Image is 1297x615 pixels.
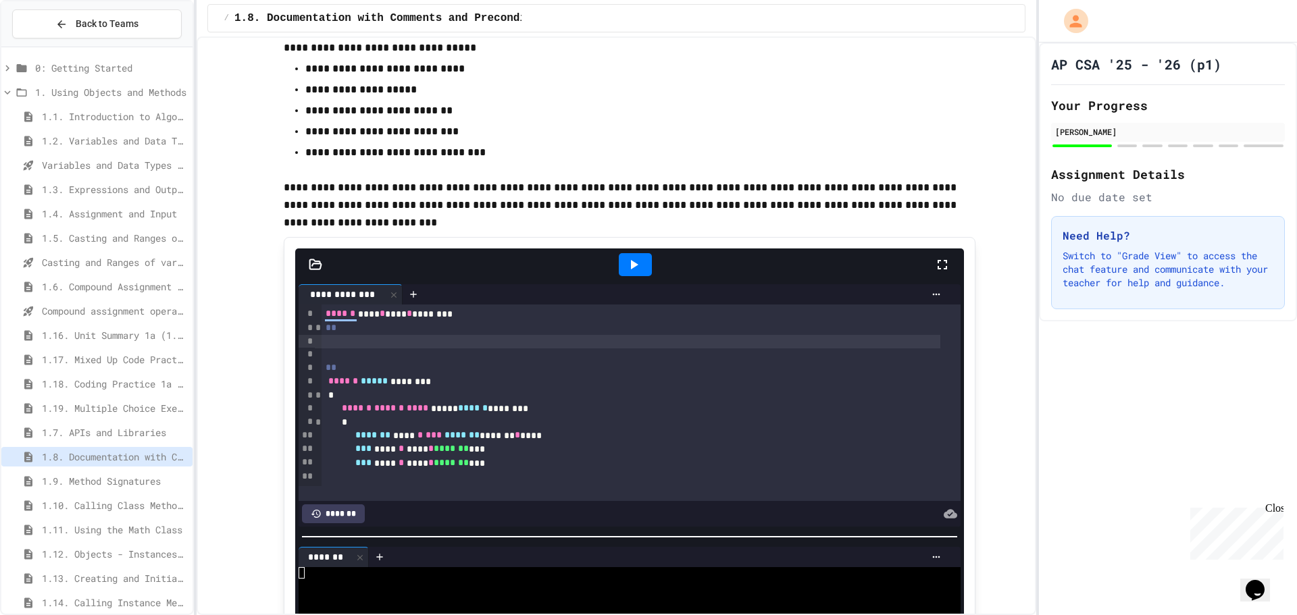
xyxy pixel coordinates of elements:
[35,85,187,99] span: 1. Using Objects and Methods
[42,352,187,367] span: 1.17. Mixed Up Code Practice 1.1-1.6
[42,255,187,269] span: Casting and Ranges of variables - Quiz
[42,450,187,464] span: 1.8. Documentation with Comments and Preconditions
[224,13,229,24] span: /
[12,9,182,38] button: Back to Teams
[42,134,187,148] span: 1.2. Variables and Data Types
[42,158,187,172] span: Variables and Data Types - Quiz
[234,10,559,26] span: 1.8. Documentation with Comments and Preconditions
[42,328,187,342] span: 1.16. Unit Summary 1a (1.1-1.6)
[1063,228,1273,244] h3: Need Help?
[42,109,187,124] span: 1.1. Introduction to Algorithms, Programming, and Compilers
[42,571,187,585] span: 1.13. Creating and Initializing Objects: Constructors
[1185,502,1283,560] iframe: chat widget
[42,595,187,610] span: 1.14. Calling Instance Methods
[1051,165,1285,184] h2: Assignment Details
[42,377,187,391] span: 1.18. Coding Practice 1a (1.1-1.6)
[35,61,187,75] span: 0: Getting Started
[42,547,187,561] span: 1.12. Objects - Instances of Classes
[42,498,187,512] span: 1.10. Calling Class Methods
[76,17,138,31] span: Back to Teams
[322,304,941,566] div: To enrich screen reader interactions, please activate Accessibility in Grammarly extension settings
[1063,249,1273,290] p: Switch to "Grade View" to access the chat feature and communicate with your teacher for help and ...
[1051,96,1285,115] h2: Your Progress
[42,231,187,245] span: 1.5. Casting and Ranges of Values
[1055,126,1281,138] div: [PERSON_NAME]
[1050,5,1092,36] div: My Account
[42,425,187,439] span: 1.7. APIs and Libraries
[1051,55,1221,74] h1: AP CSA '25 - '26 (p1)
[42,474,187,488] span: 1.9. Method Signatures
[42,207,187,221] span: 1.4. Assignment and Input
[42,182,187,196] span: 1.3. Expressions and Output [New]
[42,523,187,537] span: 1.11. Using the Math Class
[42,401,187,415] span: 1.19. Multiple Choice Exercises for Unit 1a (1.1-1.6)
[1240,561,1283,601] iframe: chat widget
[42,304,187,318] span: Compound assignment operators - Quiz
[42,279,187,294] span: 1.6. Compound Assignment Operators
[5,5,93,86] div: Chat with us now!Close
[1051,189,1285,205] div: No due date set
